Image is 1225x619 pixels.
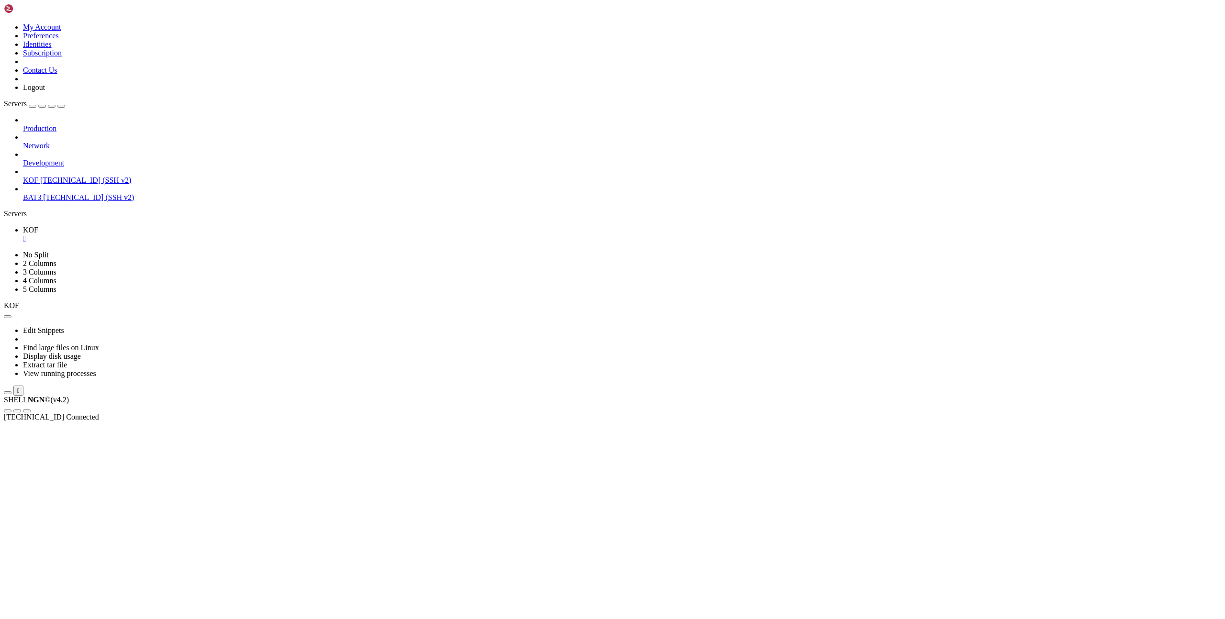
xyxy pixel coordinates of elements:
[23,268,56,276] a: 3 Columns
[23,259,56,267] a: 2 Columns
[4,4,59,13] img: Shellngn
[23,176,1221,185] a: KOF [TECHNICAL_ID] (SSH v2)
[4,99,65,108] a: Servers
[4,210,1221,218] div: Servers
[23,226,38,234] span: KOF
[4,301,19,309] span: KOF
[23,66,57,74] a: Contact Us
[23,193,1221,202] a: BAT3 [TECHNICAL_ID] (SSH v2)
[23,285,56,293] a: 5 Columns
[23,124,56,133] span: Production
[23,226,1221,243] a: KOF
[23,361,67,369] a: Extract tar file
[23,276,56,285] a: 4 Columns
[23,32,59,40] a: Preferences
[23,49,62,57] a: Subscription
[43,193,134,201] span: [TECHNICAL_ID] (SSH v2)
[23,326,64,334] a: Edit Snippets
[23,40,52,48] a: Identities
[23,142,1221,150] a: Network
[23,234,1221,243] a: 
[23,142,50,150] span: Network
[23,150,1221,167] li: Development
[23,23,61,31] a: My Account
[23,133,1221,150] li: Network
[23,343,99,352] a: Find large files on Linux
[23,176,38,184] span: KOF
[40,176,131,184] span: [TECHNICAL_ID] (SSH v2)
[23,124,1221,133] a: Production
[23,159,1221,167] a: Development
[23,116,1221,133] li: Production
[23,83,45,91] a: Logout
[13,386,23,396] button: 
[23,185,1221,202] li: BAT3 [TECHNICAL_ID] (SSH v2)
[17,387,20,394] div: 
[23,369,96,377] a: View running processes
[23,352,81,360] a: Display disk usage
[23,193,41,201] span: BAT3
[23,251,49,259] a: No Split
[23,159,64,167] span: Development
[4,99,27,108] span: Servers
[23,167,1221,185] li: KOF [TECHNICAL_ID] (SSH v2)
